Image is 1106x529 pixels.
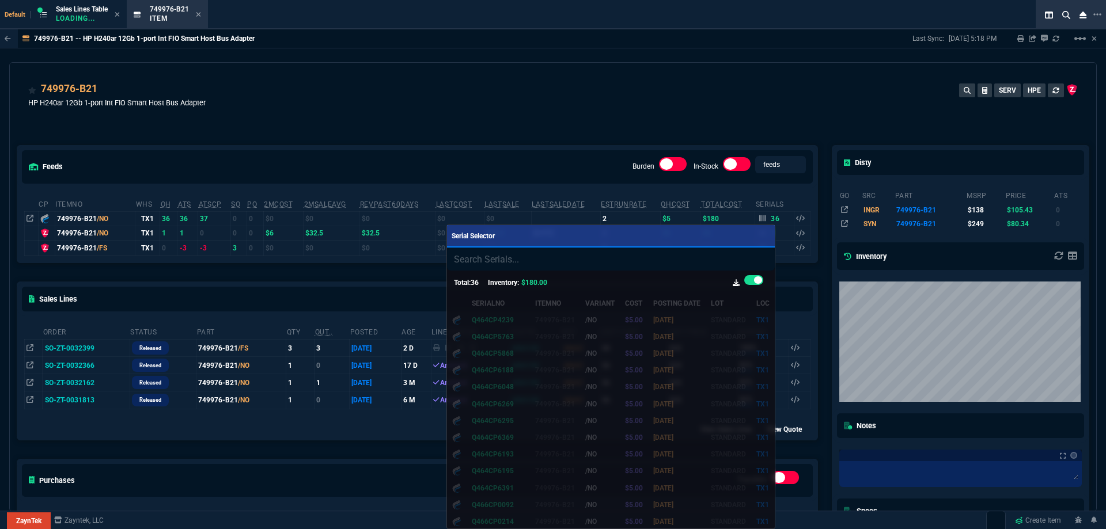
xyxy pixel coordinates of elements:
th: ItemNo [530,295,580,311]
th: Cost [620,295,648,311]
input: Search Serials... [447,248,775,271]
div: On-Hand Only [744,275,763,290]
span: Total: [454,279,471,287]
th: Posting Date [648,295,706,311]
span: 36 [471,279,479,287]
th: Variant [580,295,620,311]
th: Lot [706,295,751,311]
span: Inventory: [488,279,519,287]
span: Serial Selector [452,232,495,240]
span: $180.00 [521,279,547,287]
th: Loc [751,295,775,311]
th: SerialNo [467,295,531,311]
